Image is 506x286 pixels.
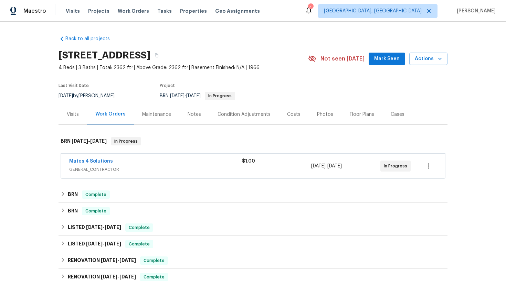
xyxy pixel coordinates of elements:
span: 4 Beds | 3 Baths | Total: 2362 ft² | Above Grade: 2362 ft² | Basement Finished: N/A | 1966 [59,64,308,71]
span: [PERSON_NAME] [454,8,496,14]
span: [DATE] [119,274,136,279]
span: Projects [88,8,109,14]
h6: LISTED [68,223,121,232]
div: Photos [317,111,333,118]
span: - [86,225,121,230]
span: [DATE] [186,93,201,98]
button: Copy Address [150,49,163,62]
button: Actions [409,53,447,65]
span: GENERAL_CONTRACTOR [69,166,242,173]
h2: [STREET_ADDRESS] [59,52,150,59]
span: [DATE] [86,241,103,246]
div: Condition Adjustments [218,111,271,118]
span: [DATE] [170,93,185,98]
div: BRN [DATE]-[DATE]In Progress [59,130,447,152]
a: Back to all projects [59,35,125,42]
span: Tasks [157,9,172,13]
span: [DATE] [72,139,88,143]
div: LISTED [DATE]-[DATE]Complete [59,236,447,252]
div: by [PERSON_NAME] [59,92,123,100]
div: BRN Complete [59,203,447,219]
button: Mark Seen [369,53,405,65]
span: Not seen [DATE] [320,55,365,62]
h6: BRN [68,207,78,215]
span: [DATE] [119,258,136,263]
span: [DATE] [59,93,73,98]
span: In Progress [205,94,234,98]
span: - [101,274,136,279]
span: $1.00 [242,159,255,164]
span: Properties [180,8,207,14]
div: Costs [287,111,301,118]
span: BRN [160,93,235,98]
div: Cases [391,111,404,118]
span: Complete [126,224,152,231]
h6: BRN [61,137,107,145]
span: Complete [83,191,109,198]
span: Geo Assignments [215,8,260,14]
span: [DATE] [311,164,326,168]
span: In Progress [112,138,140,145]
span: Project [160,84,175,88]
div: Notes [188,111,201,118]
span: Complete [126,241,152,247]
span: [DATE] [105,225,121,230]
span: Complete [141,274,167,280]
span: - [101,258,136,263]
div: Floor Plans [350,111,374,118]
span: - [86,241,121,246]
div: BRN Complete [59,186,447,203]
span: [DATE] [90,139,107,143]
span: In Progress [384,163,410,169]
span: [DATE] [105,241,121,246]
span: [GEOGRAPHIC_DATA], [GEOGRAPHIC_DATA] [324,8,422,14]
span: Actions [415,55,442,63]
span: [DATE] [327,164,342,168]
span: Work Orders [118,8,149,14]
span: - [72,139,107,143]
span: Maestro [23,8,46,14]
h6: RENOVATION [68,256,136,265]
span: - [170,93,201,98]
span: Mark Seen [374,55,400,63]
span: Complete [83,208,109,214]
div: Maintenance [142,111,171,118]
a: Mates 4 Solutions [69,159,113,164]
span: Visits [66,8,80,14]
span: - [311,163,342,169]
h6: BRN [68,190,78,199]
span: Last Visit Date [59,84,89,88]
span: [DATE] [86,225,103,230]
div: Visits [67,111,79,118]
h6: LISTED [68,240,121,248]
span: [DATE] [101,274,117,279]
span: Complete [141,257,167,264]
div: Work Orders [95,111,126,118]
span: [DATE] [101,258,117,263]
div: 4 [308,4,313,11]
h6: RENOVATION [68,273,136,281]
div: RENOVATION [DATE]-[DATE]Complete [59,252,447,269]
div: RENOVATION [DATE]-[DATE]Complete [59,269,447,285]
div: LISTED [DATE]-[DATE]Complete [59,219,447,236]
